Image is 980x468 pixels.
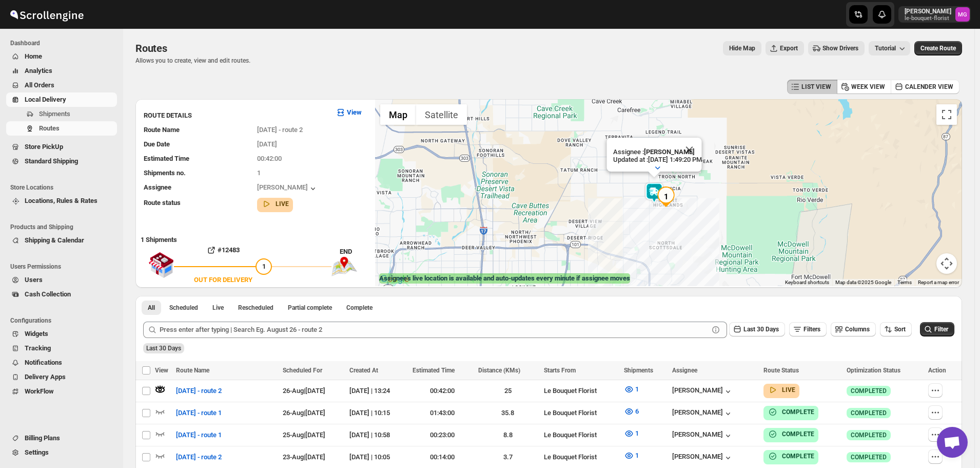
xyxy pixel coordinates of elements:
[10,183,118,192] span: Store Locations
[766,41,804,55] button: Export
[257,169,261,177] span: 1
[283,409,325,417] span: 26-Aug | [DATE]
[331,257,357,276] img: trip_end.png
[613,156,702,163] p: Updated at : [DATE] 1:49:20 PM
[144,169,186,177] span: Shipments no.
[10,223,118,231] span: Products and Shipping
[257,140,277,148] span: [DATE]
[478,386,538,396] div: 25
[346,304,373,312] span: Complete
[928,367,946,374] span: Action
[6,78,117,92] button: All Orders
[478,430,538,440] div: 8.8
[672,386,733,397] button: [PERSON_NAME]
[380,104,416,125] button: Show street map
[845,326,870,333] span: Columns
[148,245,174,285] img: shop.svg
[672,408,733,419] button: [PERSON_NAME]
[148,304,155,312] span: All
[25,157,78,165] span: Standard Shipping
[6,107,117,121] button: Shipments
[174,242,272,258] button: #12483
[25,52,42,60] span: Home
[155,367,168,374] span: View
[6,121,117,136] button: Routes
[789,322,827,336] button: Filters
[10,263,118,271] span: Users Permissions
[39,124,60,132] span: Routes
[743,326,779,333] span: Last 30 Days
[808,41,865,55] button: Show Drivers
[851,431,887,439] span: COMPLETED
[6,431,117,445] button: Billing Plans
[880,322,912,336] button: Sort
[25,81,54,89] span: All Orders
[379,273,630,284] label: Assignee's live location is available and auto-updates every minute if assignee moves
[635,385,639,393] span: 1
[340,247,370,257] div: END
[851,83,885,91] span: WEEK VIEW
[6,445,117,460] button: Settings
[144,140,170,148] span: Due Date
[875,45,896,52] span: Tutorial
[869,41,910,55] button: Tutorial
[6,49,117,64] button: Home
[257,126,303,134] span: [DATE] - route 2
[851,409,887,417] span: COMPLETED
[6,327,117,341] button: Widgets
[656,186,676,207] div: 1
[169,304,198,312] span: Scheduled
[347,108,362,116] b: View
[831,322,876,336] button: Columns
[937,427,968,458] a: Open chat
[851,453,887,461] span: COMPLETED
[768,385,795,395] button: LIVE
[613,148,702,156] p: Assignee :
[729,322,785,336] button: Last 30 Days
[25,387,54,395] span: WorkFlow
[478,408,538,418] div: 35.8
[6,273,117,287] button: Users
[803,326,820,333] span: Filters
[723,41,761,55] button: Map action label
[176,386,222,396] span: [DATE] - route 2
[768,451,814,461] button: COMPLETE
[257,183,318,194] button: [PERSON_NAME]
[891,80,959,94] button: CALENDER VIEW
[780,44,798,52] span: Export
[144,155,189,162] span: Estimated Time
[618,447,645,464] button: 1
[144,199,181,207] span: Route status
[413,386,472,396] div: 00:42:00
[936,104,957,125] button: Toggle fullscreen view
[378,273,411,286] img: Google
[146,345,181,352] span: Last 30 Days
[416,104,467,125] button: Show satellite imagery
[238,304,273,312] span: Rescheduled
[894,326,906,333] span: Sort
[25,448,49,456] span: Settings
[413,367,455,374] span: Estimated Time
[787,80,837,94] button: LIST VIEW
[39,110,70,118] span: Shipments
[170,449,228,465] button: [DATE] - route 2
[10,316,118,325] span: Configurations
[6,233,117,248] button: Shipping & Calendar
[835,279,891,285] span: Map data ©2025 Google
[257,155,282,162] span: 00:42:00
[6,370,117,384] button: Delivery Apps
[283,453,325,461] span: 23-Aug | [DATE]
[144,110,327,121] h3: ROUTE DETAILS
[801,83,831,91] span: LIST VIEW
[25,67,52,74] span: Analytics
[672,453,733,463] button: [PERSON_NAME]
[25,197,97,204] span: Locations, Rules & Rates
[905,7,951,15] p: [PERSON_NAME]
[920,322,954,336] button: Filter
[349,386,407,396] div: [DATE] | 13:24
[135,42,167,54] span: Routes
[618,403,645,420] button: 6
